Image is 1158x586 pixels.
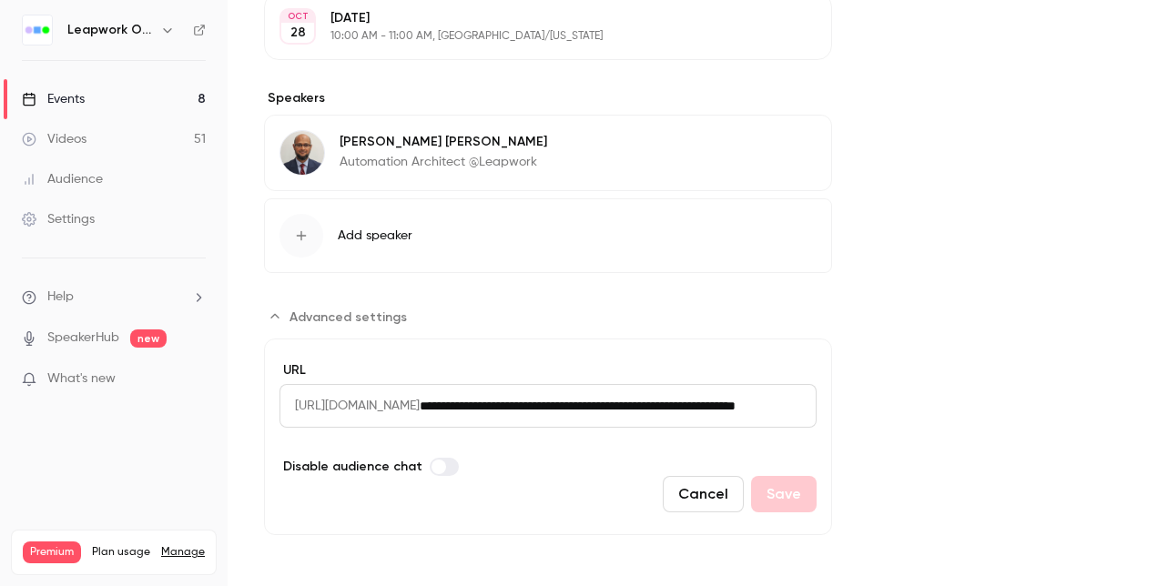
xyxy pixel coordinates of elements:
span: Help [47,288,74,307]
div: Audience [22,170,103,188]
span: new [130,329,167,348]
p: [PERSON_NAME] [PERSON_NAME] [340,133,547,151]
div: Events [22,90,85,108]
p: 10:00 AM - 11:00 AM, [GEOGRAPHIC_DATA]/[US_STATE] [330,29,736,44]
span: Advanced settings [289,308,407,327]
a: Manage [161,545,205,560]
div: Videos [22,130,86,148]
div: Settings [22,210,95,228]
span: What's new [47,369,116,389]
span: Plan usage [92,545,150,560]
h6: Leapwork Online Event [67,21,153,39]
label: Speakers [264,89,832,107]
section: Advanced settings [264,302,832,535]
a: SpeakerHub [47,328,119,348]
div: Mohammad Shoyeb[PERSON_NAME] [PERSON_NAME]Automation Architect @Leapwork [264,115,832,191]
span: [URL][DOMAIN_NAME] [279,384,420,428]
li: help-dropdown-opener [22,288,206,307]
label: URL [279,361,817,379]
button: Cancel [663,476,744,512]
span: Add speaker [338,227,412,245]
button: Advanced settings [264,302,418,331]
iframe: Noticeable Trigger [184,371,206,388]
img: Mohammad Shoyeb [280,131,324,175]
span: Disable audience chat [283,457,422,476]
p: Automation Architect @Leapwork [340,153,547,171]
p: 28 [290,24,306,42]
button: Add speaker [264,198,832,273]
p: [DATE] [330,9,736,27]
span: Premium [23,541,81,563]
div: OCT [281,10,314,23]
img: Leapwork Online Event [23,15,52,45]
